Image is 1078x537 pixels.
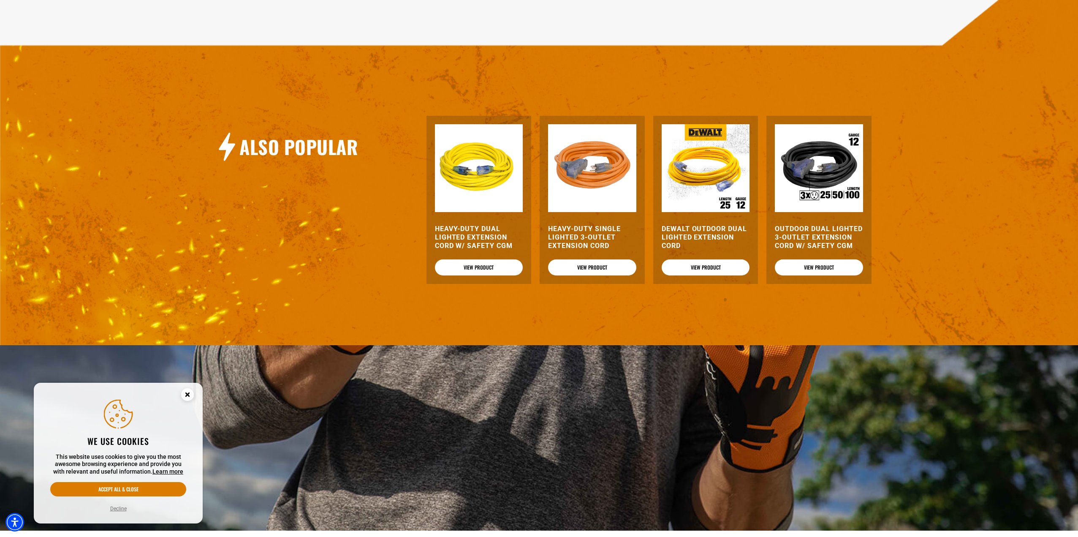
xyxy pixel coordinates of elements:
[50,436,186,447] h2: We use cookies
[662,259,750,275] a: View Product
[50,482,186,496] button: Accept all & close
[548,225,636,250] a: Heavy-Duty Single Lighted 3-Outlet Extension Cord
[435,124,523,213] img: yellow
[5,513,24,532] div: Accessibility Menu
[239,135,358,159] h2: Also Popular
[34,383,203,524] aside: Cookie Consent
[172,383,203,409] button: Close this option
[662,225,750,250] a: DEWALT Outdoor Dual Lighted Extension Cord
[775,259,863,275] a: View Product
[152,468,183,475] a: This website uses cookies to give you the most awesome browsing experience and provide you with r...
[548,124,636,213] img: orange
[108,504,129,513] button: Decline
[548,259,636,275] a: View Product
[50,453,186,476] p: This website uses cookies to give you the most awesome browsing experience and provide you with r...
[435,259,523,275] a: View Product
[662,124,750,213] img: DEWALT Outdoor Dual Lighted Extension Cord
[775,225,863,250] a: Outdoor Dual Lighted 3-Outlet Extension Cord w/ Safety CGM
[435,225,523,250] a: Heavy-Duty Dual Lighted Extension Cord w/ Safety CGM
[775,124,863,213] img: Outdoor Dual Lighted 3-Outlet Extension Cord w/ Safety CGM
